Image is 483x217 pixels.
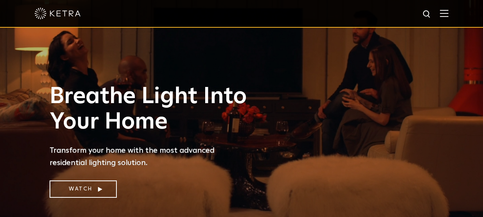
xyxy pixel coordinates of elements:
[440,10,448,17] img: Hamburger%20Nav.svg
[50,84,253,135] h1: Breathe Light Into Your Home
[422,10,432,19] img: search icon
[50,180,117,198] a: Watch
[50,144,253,169] p: Transform your home with the most advanced residential lighting solution.
[35,8,81,19] img: ketra-logo-2019-white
